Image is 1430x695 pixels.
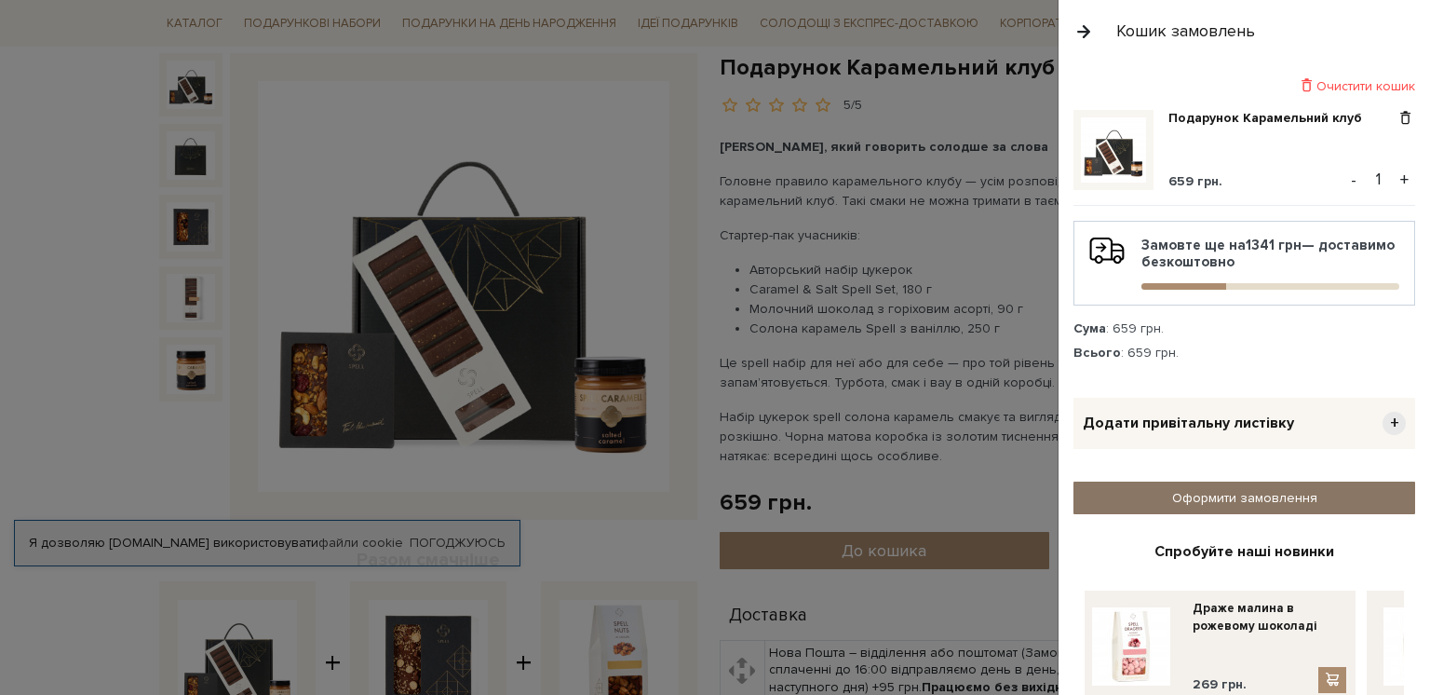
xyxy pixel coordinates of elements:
[1193,600,1346,634] a: Драже малина в рожевому шоколаді
[1081,117,1146,183] img: Подарунок Карамельний клуб
[1092,607,1170,686] img: Драже малина в рожевому шоколаді
[1246,237,1302,253] b: 1341 грн
[1394,166,1415,194] button: +
[1073,320,1415,337] div: : 659 грн.
[1073,345,1121,361] strong: Всього
[1073,482,1415,514] a: Оформити замовлення
[1083,414,1294,433] span: Додати привітальну листівку
[1116,20,1255,42] div: Кошик замовлень
[1073,77,1415,95] div: Очистити кошик
[1193,676,1247,693] span: 269 грн.
[1089,237,1399,290] div: Замовте ще на — доставимо безкоштовно
[1383,412,1406,435] span: +
[1168,173,1222,189] span: 659 грн.
[1344,166,1363,194] button: -
[1168,110,1376,127] a: Подарунок Карамельний клуб
[1073,320,1106,336] strong: Сума
[1073,345,1415,361] div: : 659 грн.
[1085,542,1404,562] div: Спробуйте наші новинки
